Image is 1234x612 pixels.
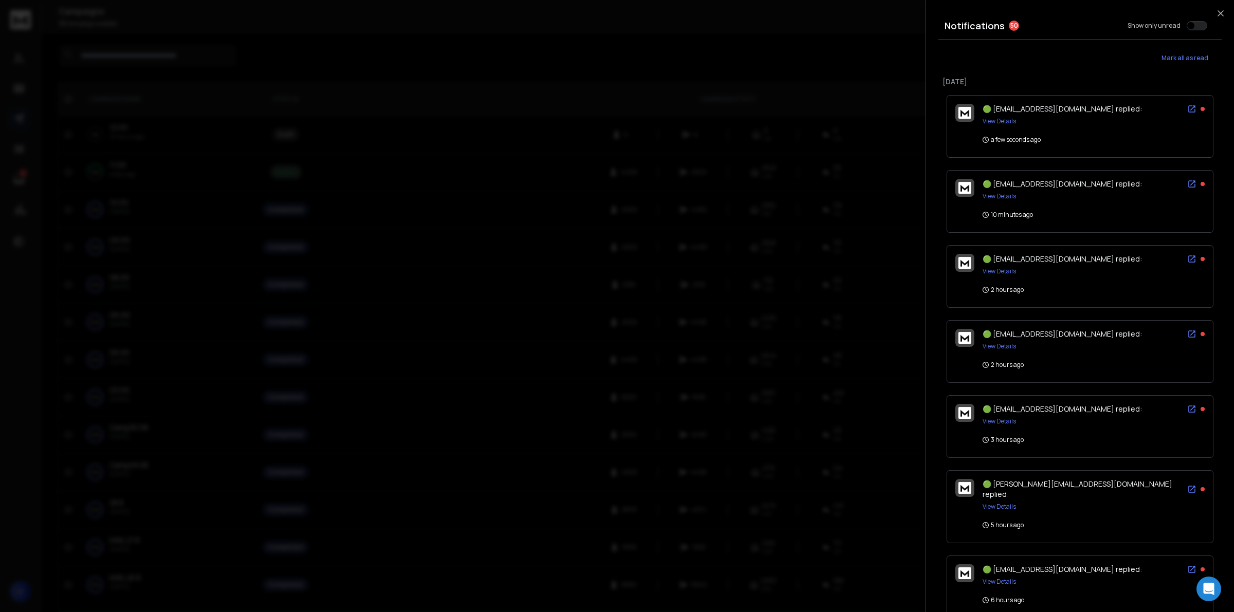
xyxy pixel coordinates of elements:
p: [DATE] [942,77,1218,87]
img: logo [958,482,971,494]
button: View Details [983,578,1016,586]
p: 5 hours ago [983,521,1024,529]
button: Mark all as read [1148,48,1222,68]
span: 🟢 [PERSON_NAME][EMAIL_ADDRESS][DOMAIN_NAME] replied: [983,479,1172,499]
p: 10 minutes ago [983,211,1033,219]
p: 3 hours ago [983,436,1024,444]
h3: Notifications [945,18,1005,33]
button: View Details [983,342,1016,350]
label: Show only unread [1128,22,1181,30]
button: View Details [983,503,1016,511]
span: 🟢 [EMAIL_ADDRESS][DOMAIN_NAME] replied: [983,254,1142,264]
span: 🟢 [EMAIL_ADDRESS][DOMAIN_NAME] replied: [983,564,1142,574]
span: 🟢 [EMAIL_ADDRESS][DOMAIN_NAME] replied: [983,104,1142,114]
p: 2 hours ago [983,361,1024,369]
button: View Details [983,117,1016,125]
img: logo [958,407,971,419]
span: 🟢 [EMAIL_ADDRESS][DOMAIN_NAME] replied: [983,404,1142,414]
span: 🟢 [EMAIL_ADDRESS][DOMAIN_NAME] replied: [983,179,1142,189]
img: logo [958,332,971,344]
button: View Details [983,192,1016,200]
img: logo [958,182,971,194]
p: a few seconds ago [983,136,1041,144]
img: logo [958,257,971,269]
p: 6 hours ago [983,596,1024,604]
span: 50 [1009,21,1019,31]
img: logo [958,567,971,579]
div: Open Intercom Messenger [1196,577,1221,601]
img: logo [958,107,971,119]
span: 🟢 [EMAIL_ADDRESS][DOMAIN_NAME] replied: [983,329,1142,339]
button: View Details [983,267,1016,275]
button: View Details [983,417,1016,425]
span: Mark all as read [1162,54,1208,62]
p: 2 hours ago [983,286,1024,294]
